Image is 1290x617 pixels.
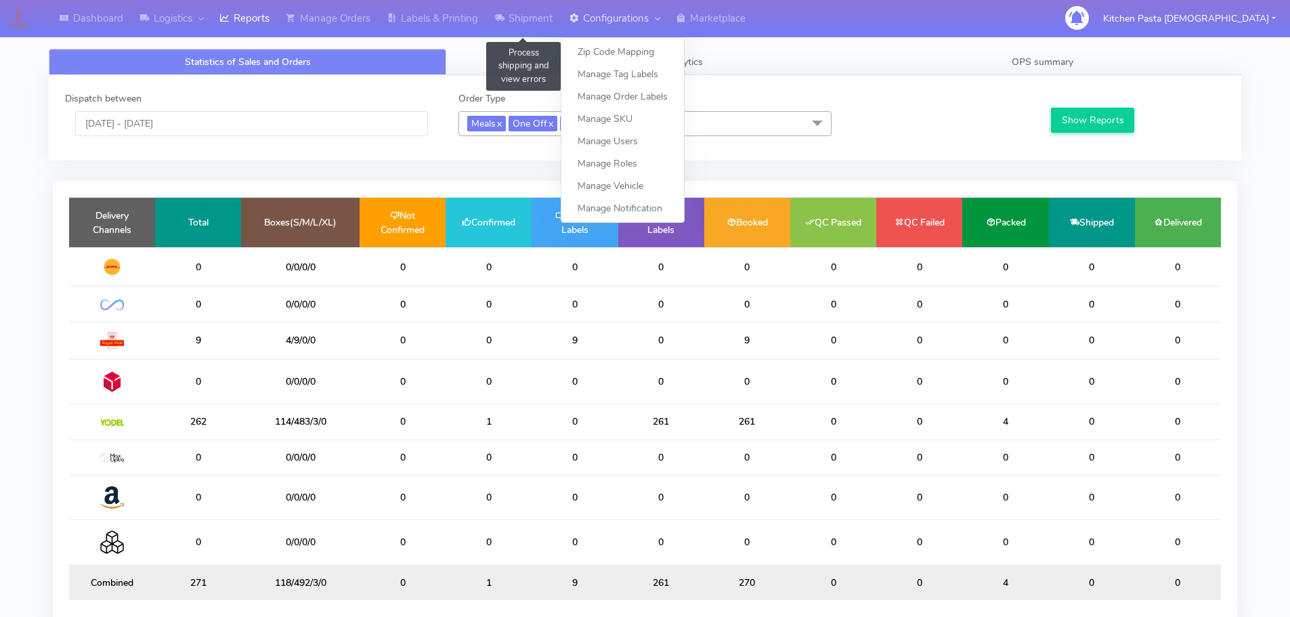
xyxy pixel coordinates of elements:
[547,116,553,130] a: x
[561,85,684,108] a: Manage Order Labels
[1049,440,1135,475] td: 0
[1012,56,1073,68] span: OPS summary
[876,565,962,600] td: 0
[155,440,241,475] td: 0
[69,198,155,247] td: Delivery Channels
[532,475,618,519] td: 0
[618,520,704,565] td: 0
[446,404,532,440] td: 1
[561,130,684,152] a: Manage Users
[1135,198,1221,247] td: Delivered
[561,152,684,175] a: Manage Roles
[155,404,241,440] td: 262
[446,247,532,286] td: 0
[1135,440,1221,475] td: 0
[962,404,1048,440] td: 4
[241,286,360,322] td: 0/0/0/0
[618,440,704,475] td: 0
[532,520,618,565] td: 0
[1049,198,1135,247] td: Shipped
[790,198,876,247] td: QC Passed
[360,475,446,519] td: 0
[561,175,684,197] a: Manage Vehicle
[155,475,241,519] td: 0
[49,49,1241,75] ul: Tabs
[446,520,532,565] td: 0
[876,286,962,322] td: 0
[185,56,311,68] span: Statistics of Sales and Orders
[75,111,428,136] input: Pick the Daterange
[1049,247,1135,286] td: 0
[241,247,360,286] td: 0/0/0/0
[100,530,124,554] img: Collection
[446,565,532,600] td: 1
[360,322,446,359] td: 0
[360,404,446,440] td: 0
[876,475,962,519] td: 0
[155,247,241,286] td: 0
[1049,520,1135,565] td: 0
[532,322,618,359] td: 9
[1049,322,1135,359] td: 0
[100,370,124,393] img: DPD
[241,440,360,475] td: 0/0/0/0
[790,286,876,322] td: 0
[618,247,704,286] td: 0
[241,404,360,440] td: 114/483/3/0
[360,565,446,600] td: 0
[962,359,1048,404] td: 0
[100,419,124,426] img: Yodel
[360,286,446,322] td: 0
[155,565,241,600] td: 271
[876,404,962,440] td: 0
[790,565,876,600] td: 0
[876,322,962,359] td: 0
[496,116,502,130] a: x
[241,520,360,565] td: 0/0/0/0
[532,198,618,247] td: Kitchen Labels
[100,299,124,311] img: OnFleet
[876,198,962,247] td: QC Failed
[1049,475,1135,519] td: 0
[69,565,155,600] td: Combined
[1049,286,1135,322] td: 0
[704,247,790,286] td: 0
[704,404,790,440] td: 261
[241,198,360,247] td: Boxes(S/M/L/XL)
[100,258,124,276] img: DHL
[962,322,1048,359] td: 0
[241,565,360,600] td: 118/492/3/0
[876,440,962,475] td: 0
[360,198,446,247] td: Not Confirmed
[560,116,620,131] span: Pasta Club
[561,197,684,219] a: Manage Notification
[1093,5,1286,33] button: Kitchen Pasta [DEMOGRAPHIC_DATA]
[467,116,506,131] span: Meals
[561,108,684,130] a: Manage SKU
[618,286,704,322] td: 0
[1135,322,1221,359] td: 0
[790,520,876,565] td: 0
[155,198,241,247] td: Total
[876,247,962,286] td: 0
[155,359,241,404] td: 0
[618,404,704,440] td: 261
[155,286,241,322] td: 0
[1135,247,1221,286] td: 0
[618,322,704,359] td: 0
[241,322,360,359] td: 4/9/0/0
[790,475,876,519] td: 0
[446,286,532,322] td: 0
[618,359,704,404] td: 0
[962,247,1048,286] td: 0
[155,322,241,359] td: 9
[704,322,790,359] td: 9
[1135,520,1221,565] td: 0
[532,440,618,475] td: 0
[618,198,704,247] td: Delivery Labels
[241,475,360,519] td: 0/0/0/0
[790,247,876,286] td: 0
[446,359,532,404] td: 0
[65,91,142,106] label: Dispatch between
[704,440,790,475] td: 0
